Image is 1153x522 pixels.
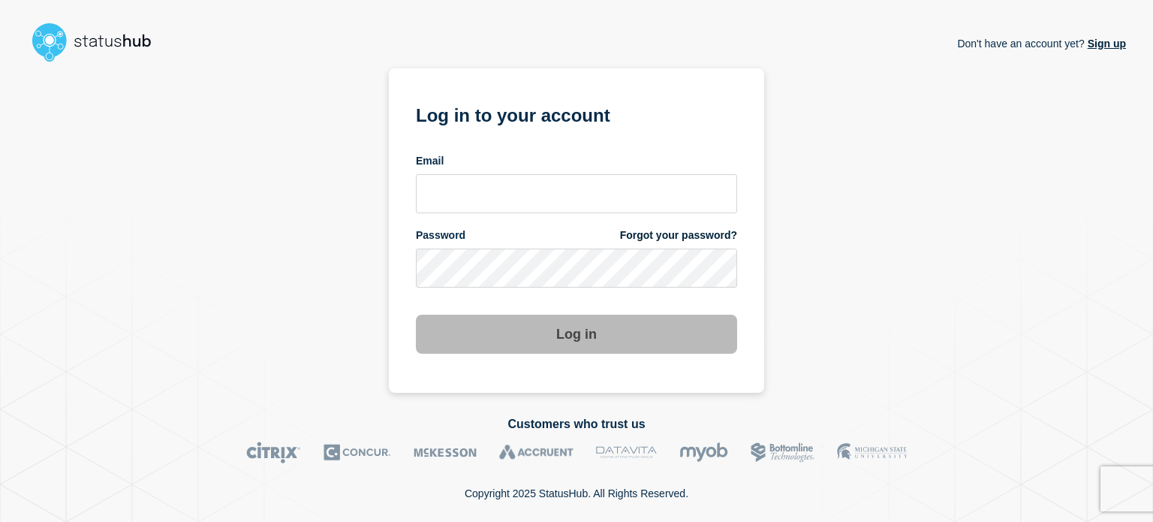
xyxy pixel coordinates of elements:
h2: Customers who trust us [27,418,1126,431]
img: Concur logo [324,442,391,463]
input: password input [416,249,737,288]
img: myob logo [679,442,728,463]
a: Forgot your password? [620,228,737,243]
img: Citrix logo [246,442,301,463]
img: DataVita logo [596,442,657,463]
img: Accruent logo [499,442,573,463]
img: MSU logo [837,442,907,463]
img: Bottomline logo [751,442,814,463]
p: Copyright 2025 StatusHub. All Rights Reserved. [465,487,688,499]
input: email input [416,174,737,213]
h1: Log in to your account [416,100,737,128]
img: McKesson logo [414,442,477,463]
button: Log in [416,315,737,354]
span: Email [416,154,444,168]
img: StatusHub logo [27,18,170,66]
span: Password [416,228,465,243]
p: Don't have an account yet? [957,26,1126,62]
a: Sign up [1085,38,1126,50]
